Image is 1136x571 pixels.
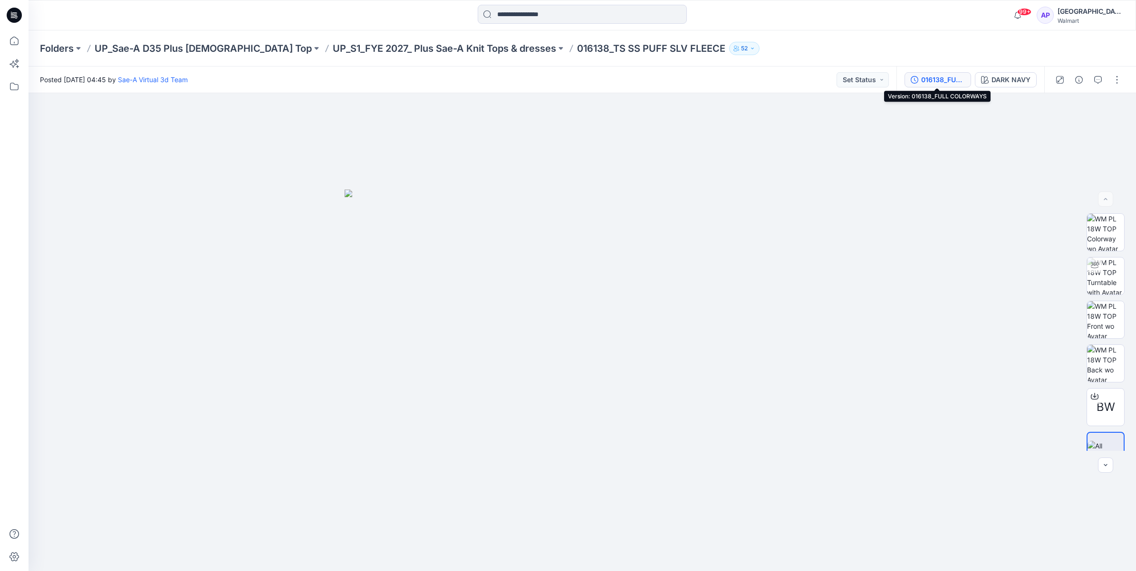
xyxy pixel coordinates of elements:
a: Folders [40,42,74,55]
span: Posted [DATE] 04:45 by [40,75,188,85]
a: UP_S1_FYE 2027_ Plus Sae-A Knit Tops & dresses [333,42,556,55]
span: 99+ [1017,8,1031,16]
div: 016138_FULL COLORWAYS [921,75,965,85]
p: 52 [741,43,748,54]
button: DARK NAVY [975,72,1037,87]
a: UP_Sae-A D35 Plus [DEMOGRAPHIC_DATA] Top [95,42,312,55]
img: WM PL 18W TOP Colorway wo Avatar [1087,214,1124,251]
p: 016138_TS SS PUFF SLV FLEECE [577,42,725,55]
button: 52 [729,42,760,55]
img: WM PL 18W TOP Front wo Avatar [1087,301,1124,338]
img: eyJhbGciOiJIUzI1NiIsImtpZCI6IjAiLCJzbHQiOiJzZXMiLCJ0eXAiOiJKV1QifQ.eyJkYXRhIjp7InR5cGUiOiJzdG9yYW... [345,190,820,571]
button: 016138_FULL COLORWAYS [905,72,971,87]
div: [GEOGRAPHIC_DATA] [1058,6,1124,17]
img: WM PL 18W TOP Back wo Avatar [1087,345,1124,382]
div: AP [1037,7,1054,24]
img: All colorways [1088,441,1124,461]
span: BW [1097,399,1115,416]
button: Details [1071,72,1087,87]
a: Sae-A Virtual 3d Team [118,76,188,84]
img: WM PL 18W TOP Turntable with Avatar [1087,257,1124,295]
div: DARK NAVY [992,75,1030,85]
div: Walmart [1058,17,1124,24]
